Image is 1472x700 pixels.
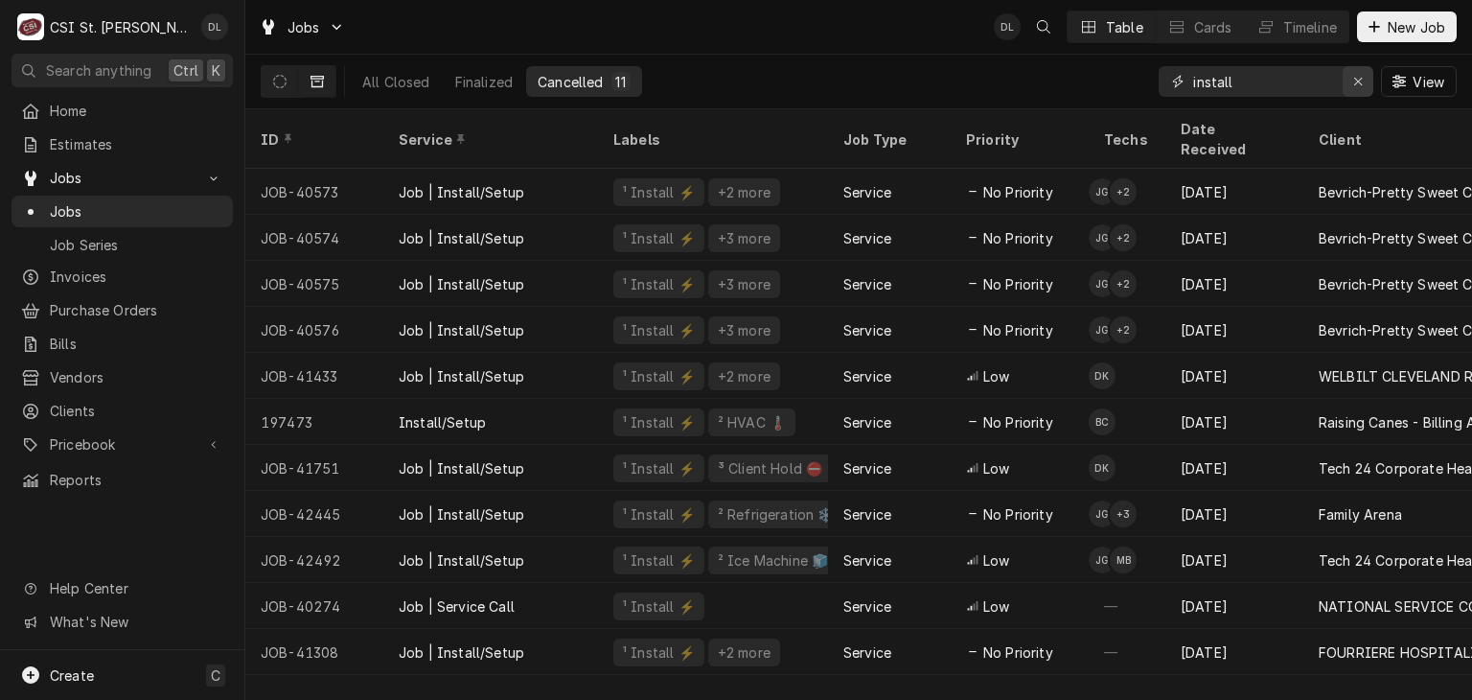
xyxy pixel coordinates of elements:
div: JOB-42492 [245,537,383,583]
div: DK [1089,455,1115,481]
div: Table [1106,17,1143,37]
span: Vendors [50,367,223,387]
div: Finalized [455,72,513,92]
div: ² Refrigeration ❄️ [716,504,837,525]
div: JOB-40575 [245,261,383,307]
span: Pricebook [50,434,195,455]
div: Service [843,642,891,663]
div: +3 more [716,274,772,294]
div: CSI St. [PERSON_NAME] [50,17,191,37]
button: Search anythingCtrlK [11,54,233,87]
div: + 2 [1110,270,1137,297]
div: Job | Service Call [399,596,515,617]
div: DK [1089,362,1115,389]
a: Job Series [11,229,233,261]
div: CSI St. Louis's Avatar [17,13,44,40]
div: Service [843,320,891,340]
div: Jeff George's Avatar [1089,178,1115,205]
span: Create [50,667,94,684]
div: [DATE] [1165,169,1303,215]
div: Job | Install/Setup [399,320,524,340]
span: Clients [50,401,223,421]
div: ¹ Install ⚡️ [621,274,697,294]
span: Help Center [50,578,221,598]
span: Low [983,366,1009,386]
div: Install/Setup [399,412,486,432]
a: Home [11,95,233,127]
span: Estimates [50,134,223,154]
span: Job Series [50,235,223,255]
div: ² HVAC 🌡️ [716,412,788,432]
div: [DATE] [1165,445,1303,491]
div: Service [843,458,891,478]
span: Low [983,458,1009,478]
div: [DATE] [1165,491,1303,537]
span: What's New [50,612,221,632]
div: ¹ Install ⚡️ [621,504,697,525]
span: Bills [50,334,223,354]
span: No Priority [983,642,1053,663]
a: Purchase Orders [11,294,233,326]
div: JG [1089,270,1115,297]
span: Home [50,101,223,121]
button: Open search [1028,12,1059,42]
div: JOB-40274 [245,583,383,629]
div: JOB-41433 [245,353,383,399]
div: Jeff George's Avatar [1089,316,1115,343]
div: Job | Install/Setup [399,458,524,478]
div: [DATE] [1165,583,1303,629]
div: +3 more [716,228,772,248]
span: No Priority [983,274,1053,294]
div: [DATE] [1165,215,1303,261]
a: Go to Jobs [11,162,233,194]
div: Job | Install/Setup [399,550,524,571]
div: JOB-42445 [245,491,383,537]
button: New Job [1357,12,1457,42]
a: Reports [11,464,233,496]
div: +2 more [716,642,772,663]
div: Job | Install/Setup [399,182,524,202]
a: Jobs [11,196,233,227]
div: + 2 [1110,316,1137,343]
div: BC [1089,408,1115,435]
span: New Job [1384,17,1449,37]
div: + 3 [1110,501,1137,527]
div: Service [843,412,891,432]
div: Drew Koonce's Avatar [1089,455,1115,481]
div: Service [843,274,891,294]
div: Service [843,228,891,248]
div: Service [843,504,891,525]
div: + 2 [1110,178,1137,205]
div: ¹ Install ⚡️ [621,320,697,340]
span: View [1409,72,1448,92]
div: ID [261,129,364,150]
div: 11 [615,72,627,92]
div: +2 more [716,366,772,386]
div: + 2 [1110,224,1137,251]
div: ¹ Install ⚡️ [621,596,697,617]
span: Reports [50,470,223,490]
span: Jobs [287,17,320,37]
button: View [1381,66,1457,97]
div: Service [399,129,579,150]
div: Job | Install/Setup [399,504,524,525]
div: ¹ Install ⚡️ [621,550,697,571]
div: ¹ Install ⚡️ [621,458,697,478]
a: Clients [11,395,233,427]
span: Low [983,596,1009,617]
div: [DATE] [1165,307,1303,353]
div: ¹ Install ⚡️ [621,228,697,248]
div: Jeff George's Avatar [1089,224,1115,251]
span: C [211,665,220,686]
div: Family Arena [1319,504,1402,525]
a: Go to Help Center [11,572,233,604]
div: ¹ Install ⚡️ [621,182,697,202]
div: All Closed [362,72,430,92]
input: Keyword search [1193,66,1337,97]
div: Date Received [1181,119,1284,159]
span: Purchase Orders [50,300,223,320]
div: Service [843,366,891,386]
div: MB [1110,547,1137,573]
div: ¹ Install ⚡️ [621,412,697,432]
div: — [1089,583,1165,629]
